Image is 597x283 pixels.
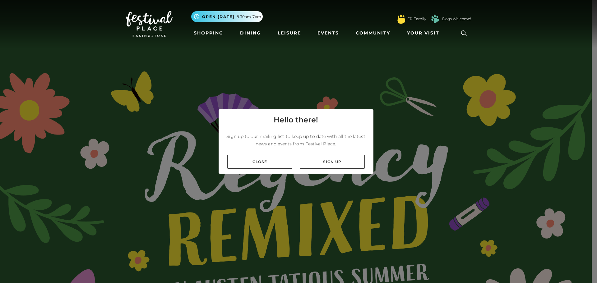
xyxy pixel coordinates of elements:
a: Dogs Welcome! [442,16,471,22]
button: Open [DATE] 9.30am-7pm [191,11,263,22]
img: Festival Place Logo [126,11,173,37]
p: Sign up to our mailing list to keep up to date with all the latest news and events from Festival ... [224,133,368,148]
a: Shopping [191,27,226,39]
span: 9.30am-7pm [237,14,261,20]
a: Dining [238,27,263,39]
a: Close [227,155,292,169]
a: Events [315,27,341,39]
a: Leisure [275,27,303,39]
a: Your Visit [405,27,445,39]
a: Sign up [300,155,365,169]
span: Your Visit [407,30,439,36]
h4: Hello there! [274,114,318,126]
span: Open [DATE] [202,14,234,20]
a: FP Family [407,16,426,22]
a: Community [353,27,393,39]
